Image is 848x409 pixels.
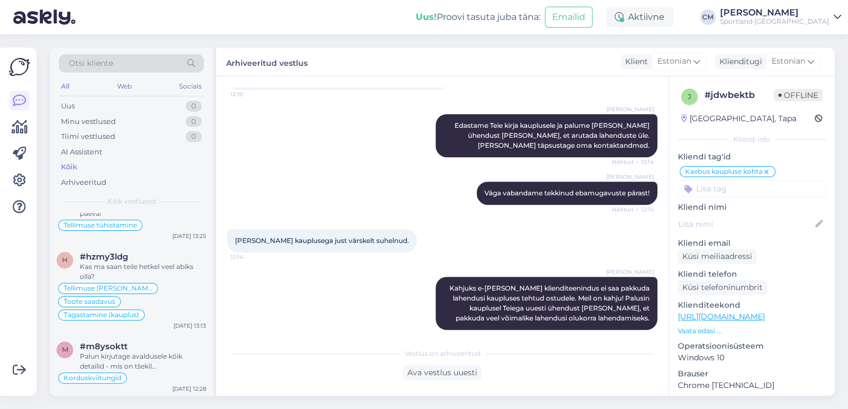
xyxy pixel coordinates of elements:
div: [DATE] 12:28 [172,385,206,393]
div: Küsi telefoninumbrit [678,280,767,295]
span: j [688,92,691,101]
div: Web [115,79,134,94]
div: [DATE] 13:25 [172,232,206,240]
span: Nähtud ✓ 12:14 [612,158,654,166]
img: Askly Logo [9,56,30,77]
div: Klient [621,56,648,68]
p: Brauser [678,368,826,380]
b: Uus! [416,12,437,22]
div: Aktiivne [606,7,673,27]
span: [PERSON_NAME] [606,268,654,276]
div: Kliendi info [678,134,826,144]
p: Vaata edasi ... [678,326,826,336]
span: Kõik vestlused [108,196,156,206]
div: Küsi meiliaadressi [678,249,757,264]
span: Tellimuse tühistamine [64,222,137,229]
input: Lisa tag [678,180,826,197]
div: All [59,79,71,94]
div: Sportland [GEOGRAPHIC_DATA] [720,17,829,26]
div: # jdwbektb [704,89,774,102]
div: Uus [61,101,75,112]
div: Klienditugi [715,56,762,68]
p: Kliendi nimi [678,201,826,213]
span: #m8ysoktt [80,341,127,351]
button: Emailid [545,7,592,28]
div: 0 [186,131,202,142]
span: [PERSON_NAME] [606,173,654,181]
span: Otsi kliente [69,58,113,69]
span: Vestlus on arhiveeritud [405,349,481,359]
div: 0 [186,101,202,112]
span: Edastame Teie kirja kauplusele ja palume [PERSON_NAME] ühendust [PERSON_NAME], et arutada lahendu... [454,121,651,149]
div: CM [700,9,716,25]
span: 12:10 [231,90,272,99]
span: Tellimuse [PERSON_NAME] info [64,285,152,292]
div: [PERSON_NAME] [720,8,829,17]
span: Estonian [657,55,691,68]
span: #hzmy3ldg [80,252,128,262]
div: Kõik [61,162,77,173]
span: Väga vabandame tekkinud ebamugavuste pärast! [484,189,650,197]
label: Arhiveeritud vestlus [226,54,308,69]
div: Kas ma saan teile hetkel veel abiks olla? [80,262,206,282]
input: Lisa nimi [678,218,813,230]
span: Korduskviitungid [64,375,121,381]
a: [URL][DOMAIN_NAME] [678,312,765,322]
span: [PERSON_NAME] kauplusega just värskelt suhelnud. [235,236,409,245]
p: Kliendi email [678,237,826,249]
a: [PERSON_NAME]Sportland [GEOGRAPHIC_DATA] [720,8,841,26]
span: 12:14 [231,253,272,261]
div: Proovi tasuta juba täna: [416,11,540,24]
span: h [62,256,68,264]
span: Tagastamine (kauplus) [64,312,139,318]
div: AI Assistent [61,147,102,158]
div: Ava vestlus uuesti [403,365,482,380]
span: Kahjuks e-[PERSON_NAME] klienditeenindus ei saa pakkuda lahendusi kaupluses tehtud ostudele. Meil... [449,284,651,322]
div: [GEOGRAPHIC_DATA], Tapa [681,113,796,125]
div: Minu vestlused [61,116,116,127]
span: m [62,345,68,354]
div: Tiimi vestlused [61,131,115,142]
p: Windows 10 [678,352,826,364]
p: Kliendi tag'id [678,151,826,163]
p: Klienditeekond [678,299,826,311]
div: [DATE] 13:13 [173,322,206,330]
p: Kliendi telefon [678,268,826,280]
div: Arhiveeritud [61,177,106,188]
p: Operatsioonisüsteem [678,340,826,352]
div: Socials [177,79,204,94]
span: Toote saadavus [64,298,115,305]
span: Kaebus kaupluse kohta [685,168,763,175]
div: Palun kirjutage avaldusele kõik detailid - mis on tšekil [PERSON_NAME], mis kuupäeval ostetud ja ... [80,351,206,371]
span: Estonian [772,55,805,68]
div: 0 [186,116,202,127]
span: Nähtud ✓ 12:14 [612,205,654,214]
span: [PERSON_NAME] [606,105,654,113]
span: 12:19 [612,330,654,339]
span: Offline [774,89,823,101]
p: Chrome [TECHNICAL_ID] [678,380,826,391]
